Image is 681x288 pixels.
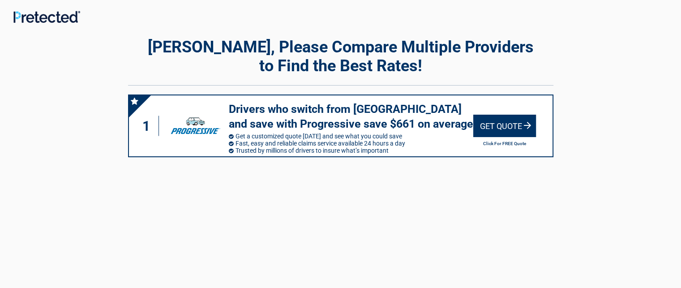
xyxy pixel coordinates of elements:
img: Main Logo [13,11,80,23]
li: Get a customized quote [DATE] and see what you could save [229,133,473,140]
h2: Click For FREE Quote [473,141,536,146]
h2: [PERSON_NAME], Please Compare Multiple Providers to Find the Best Rates! [128,38,553,75]
div: 1 [138,116,159,136]
div: Get Quote [473,115,536,137]
li: Fast, easy and reliable claims service available 24 hours a day [229,140,473,147]
li: Trusted by millions of drivers to insure what’s important [229,147,473,154]
img: progressive's logo [167,112,224,140]
h3: Drivers who switch from [GEOGRAPHIC_DATA] and save with Progressive save $661 on average [229,102,473,131]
